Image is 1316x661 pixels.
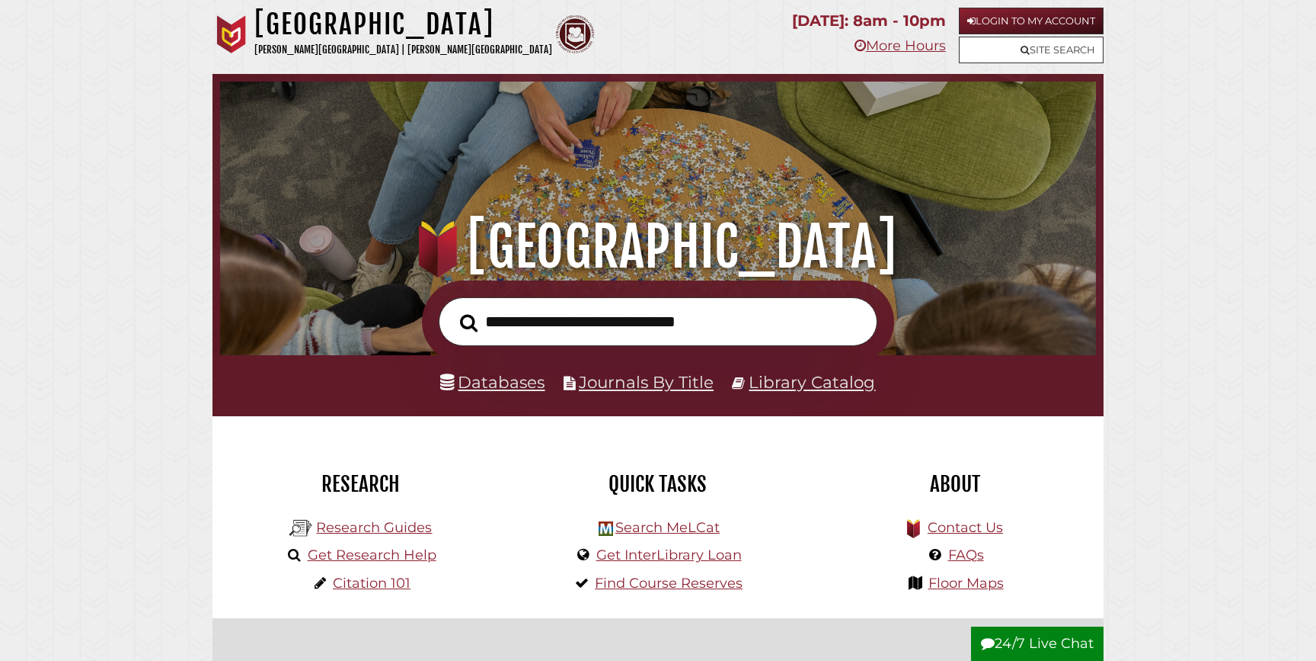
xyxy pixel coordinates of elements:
[596,547,742,563] a: Get InterLibrary Loan
[452,310,485,337] button: Search
[289,517,312,540] img: Hekman Library Logo
[928,519,1003,536] a: Contact Us
[316,519,432,536] a: Research Guides
[792,8,946,34] p: [DATE]: 8am - 10pm
[854,37,946,54] a: More Hours
[212,15,251,53] img: Calvin University
[254,8,552,41] h1: [GEOGRAPHIC_DATA]
[959,8,1104,34] a: Login to My Account
[308,547,436,563] a: Get Research Help
[749,372,876,392] a: Library Catalog
[599,521,613,536] img: Hekman Library Logo
[928,575,1004,592] a: Floor Maps
[818,471,1092,497] h2: About
[556,15,594,53] img: Calvin Theological Seminary
[224,471,498,497] h2: Research
[254,41,552,59] p: [PERSON_NAME][GEOGRAPHIC_DATA] | [PERSON_NAME][GEOGRAPHIC_DATA]
[615,519,720,536] a: Search MeLCat
[240,213,1076,281] h1: [GEOGRAPHIC_DATA]
[595,575,743,592] a: Find Course Reserves
[948,547,984,563] a: FAQs
[441,372,545,392] a: Databases
[333,575,410,592] a: Citation 101
[460,313,478,332] i: Search
[959,37,1104,63] a: Site Search
[579,372,714,392] a: Journals By Title
[521,471,795,497] h2: Quick Tasks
